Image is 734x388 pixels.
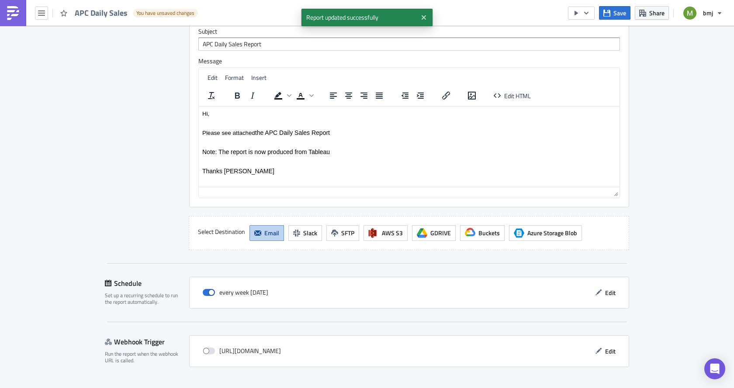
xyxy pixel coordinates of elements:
[504,91,531,100] span: Edit HTML
[382,228,403,237] span: AWS S3
[245,89,260,102] button: Italic
[264,228,279,237] span: Email
[230,89,245,102] button: Bold
[610,187,620,198] div: Resize
[249,225,284,241] button: Email
[678,3,727,23] button: bmj
[251,73,267,82] span: Insert
[198,57,620,65] label: Message
[605,288,616,297] span: Edit
[509,225,582,241] button: Azure Storage BlobAzure Storage Blob
[364,225,408,241] button: AWS S3
[301,9,417,26] span: Report updated successfully
[204,89,219,102] button: Clear formatting
[326,225,359,241] button: SFTP
[439,89,454,102] button: Insert/edit link
[599,6,630,20] button: Save
[136,10,194,17] span: You have unsaved changes
[464,89,479,102] button: Insert/edit image
[357,89,371,102] button: Align right
[412,225,456,241] button: GDRIVE
[413,89,428,102] button: Increase indent
[198,225,245,238] label: Select Destination
[6,6,20,20] img: PushMetrics
[649,8,665,17] span: Share
[303,228,317,237] span: Slack
[514,228,524,238] span: Azure Storage Blob
[430,228,451,237] span: GDRIVE
[591,286,620,299] button: Edit
[460,225,505,241] button: Buckets
[372,89,387,102] button: Justify
[341,89,356,102] button: Align center
[271,89,293,102] div: Background color
[605,347,616,356] span: Edit
[478,228,500,237] span: Buckets
[198,27,620,35] label: Subject
[105,292,183,306] div: Set up a recurring schedule to run the report automatically.
[417,11,430,24] button: Close
[208,73,218,82] span: Edit
[326,89,341,102] button: Align left
[341,228,354,237] span: SFTP
[199,106,620,187] iframe: Rich Text Area
[398,89,412,102] button: Decrease indent
[703,8,713,17] span: bmj
[682,6,697,21] img: Avatar
[293,89,315,102] div: Text color
[527,228,577,237] span: Azure Storage Blob
[635,6,669,20] button: Share
[203,344,281,357] div: [URL][DOMAIN_NAME]
[613,8,626,17] span: Save
[203,286,268,299] div: every week [DATE]
[490,89,534,102] button: Edit HTML
[225,73,244,82] span: Format
[591,344,620,358] button: Edit
[704,358,725,379] div: Open Intercom Messenger
[105,350,183,364] div: Run the report when the webhook URL is called.
[75,8,128,18] span: APC Daily Sales
[105,277,189,290] div: Schedule
[288,225,322,241] button: Slack
[105,335,189,348] div: Webhook Trigger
